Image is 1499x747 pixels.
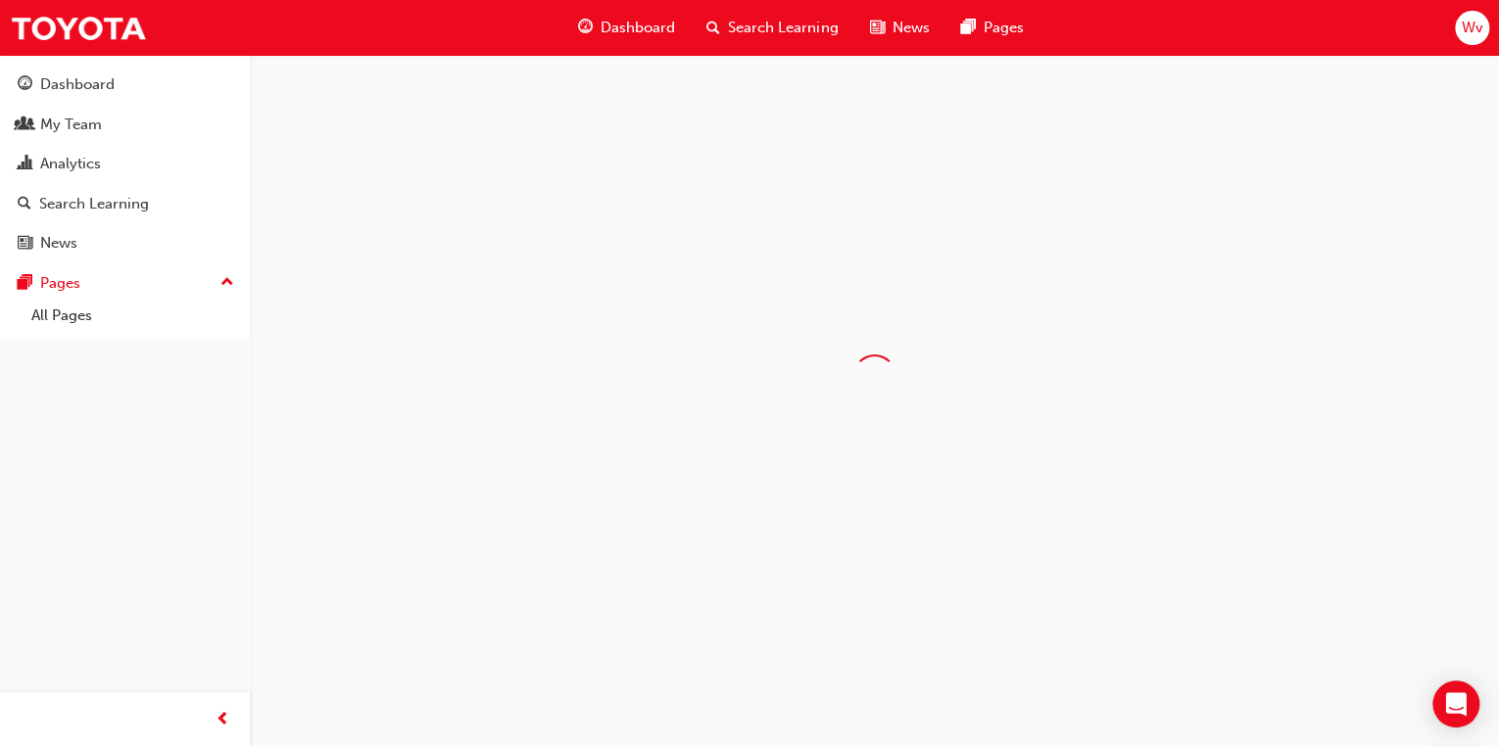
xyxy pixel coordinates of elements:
span: news-icon [869,16,884,40]
span: guage-icon [578,16,593,40]
span: pages-icon [960,16,975,40]
div: Dashboard [40,73,115,96]
span: pages-icon [18,275,32,293]
span: Pages [983,17,1023,39]
a: Search Learning [8,186,242,222]
a: Dashboard [8,67,242,103]
span: up-icon [220,270,234,296]
span: Dashboard [601,17,675,39]
span: Wv [1461,17,1482,39]
a: news-iconNews [853,8,944,48]
span: search-icon [18,196,31,213]
span: news-icon [18,235,32,253]
div: Search Learning [39,193,149,215]
a: pages-iconPages [944,8,1039,48]
span: News [892,17,929,39]
img: Trak [10,6,147,50]
button: Wv [1455,11,1489,45]
span: search-icon [706,16,720,40]
div: News [40,232,77,255]
a: search-iconSearch Learning [691,8,853,48]
span: guage-icon [18,76,32,94]
span: people-icon [18,117,32,134]
div: Open Intercom Messenger [1432,680,1479,727]
a: News [8,225,242,261]
span: Search Learning [728,17,838,39]
a: All Pages [24,301,242,331]
span: prev-icon [216,708,230,732]
div: My Team [40,114,102,136]
button: DashboardMy TeamAnalyticsSearch LearningNews [8,63,242,265]
button: Pages [8,265,242,302]
div: Pages [40,272,80,295]
a: Analytics [8,146,242,182]
a: guage-iconDashboard [562,8,691,48]
div: Analytics [40,153,101,175]
a: My Team [8,107,242,143]
span: chart-icon [18,156,32,173]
